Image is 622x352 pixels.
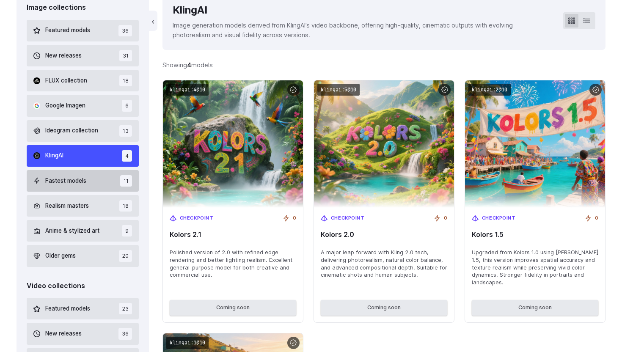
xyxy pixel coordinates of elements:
div: Showing models [162,60,213,70]
span: FLUX collection [45,76,87,85]
span: 4 [122,150,132,162]
span: 31 [119,50,132,61]
span: New releases [45,329,82,338]
span: 23 [119,303,132,314]
button: Older gems 20 [27,245,139,267]
code: klingai:4@10 [166,84,209,96]
span: Featured models [45,304,90,313]
span: A major leap forward with Kling 2.0 tech, delivering photorealism, natural color balance, and adv... [321,249,447,279]
img: Kolors 2.1 [163,80,303,208]
button: FLUX collection 18 [27,70,139,91]
span: 11 [120,175,132,187]
span: 0 [444,214,447,222]
button: Realism masters 18 [27,195,139,217]
span: Checkpoint [482,214,516,222]
span: 36 [118,25,132,36]
span: Realism masters [45,201,89,211]
button: Coming soon [321,300,447,315]
span: Kolors 1.5 [472,231,598,239]
span: 36 [118,328,132,339]
span: 9 [122,225,132,236]
span: 13 [119,125,132,137]
button: Coming soon [472,300,598,315]
button: Coming soon [170,300,296,315]
button: Fastest models 11 [27,170,139,192]
button: Ideogram collection 13 [27,120,139,142]
code: klingai:5@10 [317,84,360,96]
div: Image collections [27,2,139,13]
div: KlingAI [173,2,550,18]
div: Video collections [27,280,139,291]
span: Upgraded from Kolors 1.0 using [PERSON_NAME] 1.5, this version improves spatial accuracy and text... [472,249,598,287]
button: Google Imagen 6 [27,95,139,116]
span: New releases [45,51,82,60]
span: Polished version of 2.0 with refined edge rendering and better lighting realism. Excellent genera... [170,249,296,279]
span: Anime & stylized art [45,226,99,236]
span: Checkpoint [180,214,214,222]
button: Featured models 23 [27,298,139,319]
span: Fastest models [45,176,86,186]
button: Featured models 36 [27,20,139,41]
span: KlingAI [45,151,63,160]
img: Kolors 1.5 [465,80,605,208]
span: Featured models [45,26,90,35]
img: Kolors 2.0 [314,80,454,208]
button: Anime & stylized art 9 [27,220,139,242]
span: Kolors 2.1 [170,231,296,239]
code: klingai:1@10 [166,337,209,349]
span: 0 [293,214,296,222]
span: 18 [119,75,132,86]
span: 6 [122,100,132,111]
span: 20 [119,250,132,261]
button: KlingAI 4 [27,145,139,167]
span: Older gems [45,251,76,261]
span: Ideogram collection [45,126,98,135]
code: klingai:2@10 [468,84,511,96]
span: 18 [119,200,132,212]
span: Kolors 2.0 [321,231,447,239]
span: Google Imagen [45,101,85,110]
p: Image generation models derived from KlingAI’s video backbone, offering high-quality, cinematic o... [173,20,550,40]
button: ‹ [149,11,157,31]
span: 0 [595,214,598,222]
button: New releases 31 [27,45,139,66]
button: New releases 36 [27,323,139,344]
span: Checkpoint [331,214,365,222]
strong: 4 [187,61,191,69]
